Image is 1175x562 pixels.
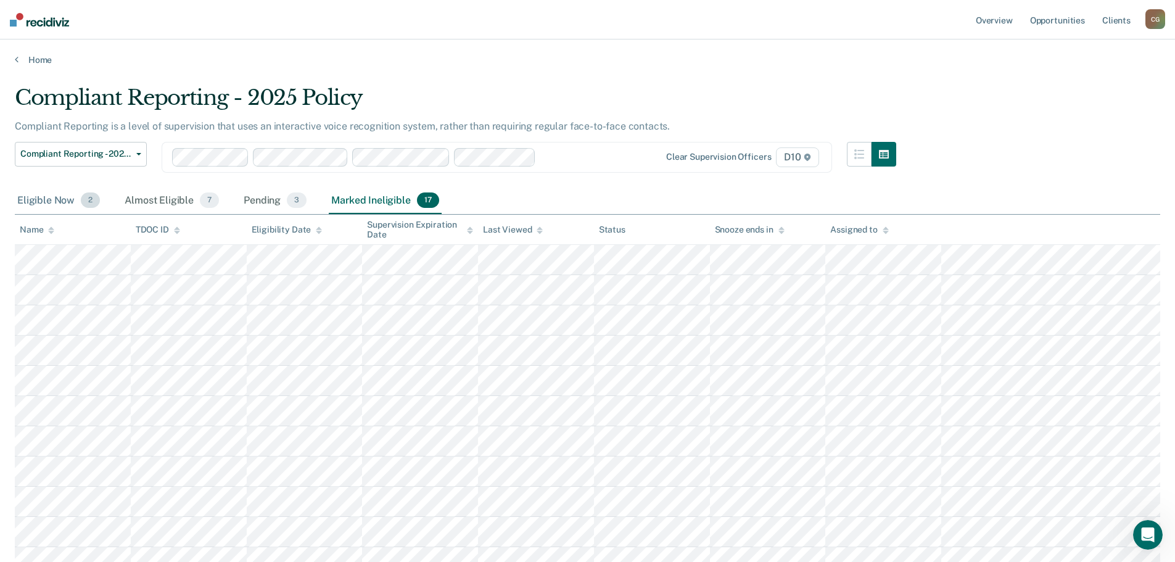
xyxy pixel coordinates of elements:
div: Assigned to [830,225,888,235]
button: Compliant Reporting - 2025 Policy [15,142,147,167]
div: Last Viewed [483,225,543,235]
div: Eligible Now2 [15,188,102,215]
a: Home [15,54,1160,65]
button: CG [1145,9,1165,29]
div: Almost Eligible7 [122,188,221,215]
div: Pending3 [241,188,309,215]
span: 3 [287,192,307,209]
div: Clear supervision officers [666,152,771,162]
iframe: Intercom live chat [1133,520,1163,550]
img: Recidiviz [10,13,69,27]
div: C G [1145,9,1165,29]
div: Status [599,225,625,235]
span: D10 [776,147,818,167]
div: TDOC ID [136,225,180,235]
span: Compliant Reporting - 2025 Policy [20,149,131,159]
span: 17 [417,192,439,209]
div: Snooze ends in [715,225,785,235]
div: Name [20,225,54,235]
span: 7 [200,192,219,209]
div: Supervision Expiration Date [367,220,473,241]
span: 2 [81,192,100,209]
p: Compliant Reporting is a level of supervision that uses an interactive voice recognition system, ... [15,120,670,132]
div: Compliant Reporting - 2025 Policy [15,85,896,120]
div: Marked Ineligible17 [329,188,441,215]
div: Eligibility Date [252,225,323,235]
